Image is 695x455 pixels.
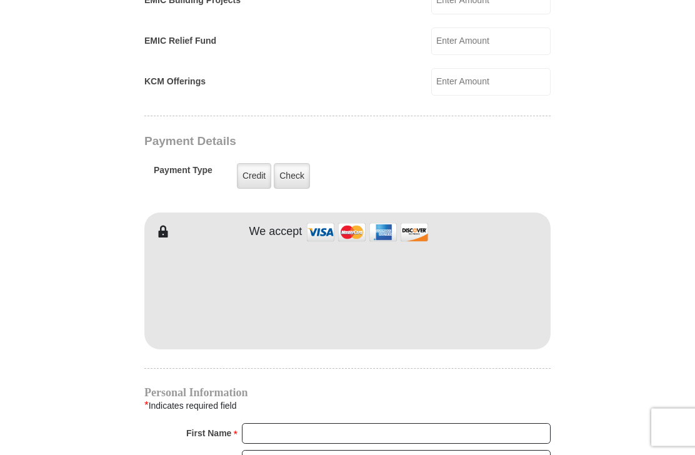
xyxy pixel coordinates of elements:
h4: Personal Information [144,388,551,398]
label: Check [274,164,310,189]
img: credit cards accepted [305,219,430,246]
h5: Payment Type [154,166,212,182]
label: KCM Offerings [144,76,206,89]
input: Enter Amount [431,28,551,56]
h3: Payment Details [144,135,463,149]
strong: First Name [186,425,231,442]
h4: We accept [249,226,302,239]
div: Indicates required field [144,398,551,414]
input: Enter Amount [431,69,551,96]
label: Credit [237,164,271,189]
label: EMIC Relief Fund [144,35,216,48]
